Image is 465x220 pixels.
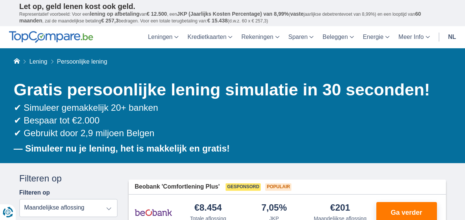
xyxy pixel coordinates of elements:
span: € 15.438 [207,18,228,24]
span: Ga verder [391,209,422,216]
span: JKP (Jaarlijks Kosten Percentage) van 8,99% [177,11,289,17]
div: €201 [330,203,350,213]
label: Filteren op [19,189,50,196]
div: Filteren op [19,172,118,185]
h1: Gratis persoonlijke lening simulatie in 30 seconden! [14,78,446,101]
span: 60 maanden [19,11,421,24]
p: Representatief voorbeeld: Voor een van , een ( jaarlijkse debetrentevoet van 8,99%) en een loopti... [19,11,446,24]
a: Beleggen [318,26,358,48]
a: Rekeningen [237,26,284,48]
a: Kredietkaarten [183,26,237,48]
a: Sparen [284,26,318,48]
span: Persoonlijke lening [57,58,107,65]
span: lening op afbetaling [90,11,139,17]
a: Lening [29,58,47,65]
div: €8.454 [195,203,222,213]
a: Home [14,58,20,65]
a: nl [444,26,461,48]
b: — Simuleer nu je lening, het is makkelijk en gratis! [14,143,230,153]
div: 7,05% [261,203,287,213]
a: Energie [358,26,394,48]
span: € 257,3 [101,18,119,24]
div: ✔ Simuleer gemakkelijk 20+ banken ✔ Bespaar tot €2.000 ✔ Gebruikt door 2,9 miljoen Belgen [14,101,446,140]
span: Beobank 'Comfortlening Plus' [135,183,220,191]
span: vaste [290,11,304,17]
p: Let op, geld lenen kost ook geld. [19,2,446,11]
span: Gesponsord [226,183,261,191]
a: Meer Info [394,26,434,48]
span: Populair [265,183,291,191]
span: € 12.500 [147,11,167,17]
a: Leningen [143,26,183,48]
img: TopCompare [9,31,93,43]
